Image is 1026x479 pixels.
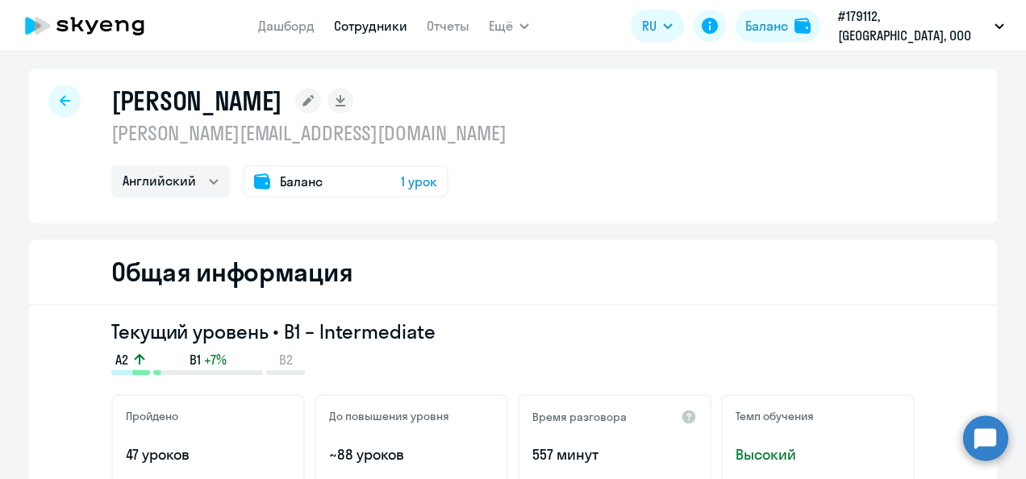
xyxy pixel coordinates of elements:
h2: Общая информация [111,256,352,288]
span: Баланс [280,172,323,191]
h5: До повышения уровня [329,409,449,423]
img: balance [795,18,811,34]
a: Дашборд [258,18,315,34]
p: #179112, [GEOGRAPHIC_DATA], ООО [838,6,988,45]
h5: Пройдено [126,409,178,423]
h5: Темп обучения [736,409,814,423]
h5: Время разговора [532,410,627,424]
p: 557 минут [532,444,697,465]
p: ~88 уроков [329,444,494,465]
button: RU [631,10,684,42]
button: Ещё [489,10,529,42]
button: #179112, [GEOGRAPHIC_DATA], ООО [830,6,1012,45]
p: 47 уроков [126,444,290,465]
span: Ещё [489,16,513,35]
span: Высокий [736,444,900,465]
p: [PERSON_NAME][EMAIL_ADDRESS][DOMAIN_NAME] [111,120,507,146]
span: A2 [115,351,128,369]
a: Отчеты [427,18,469,34]
a: Сотрудники [334,18,407,34]
h1: [PERSON_NAME] [111,85,282,117]
button: Балансbalance [736,10,820,42]
span: B2 [279,351,293,369]
span: RU [642,16,657,35]
span: 1 урок [401,172,437,191]
span: +7% [204,351,227,369]
span: B1 [190,351,201,369]
div: Баланс [745,16,788,35]
h3: Текущий уровень • B1 – Intermediate [111,319,915,344]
